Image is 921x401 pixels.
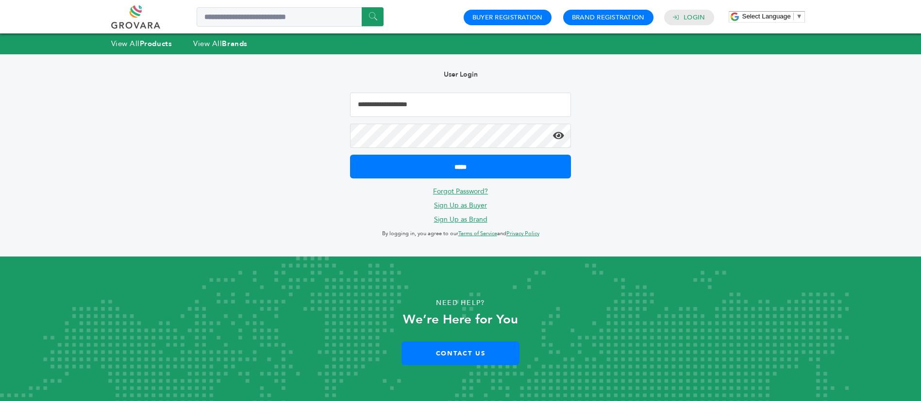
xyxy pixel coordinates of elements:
[403,311,518,328] strong: We’re Here for You
[140,39,172,48] strong: Products
[46,296,875,310] p: Need Help?
[684,13,705,22] a: Login
[506,230,539,237] a: Privacy Policy
[742,13,803,20] a: Select Language​
[350,228,570,240] p: By logging in, you agree to our and
[434,201,487,210] a: Sign Up as Buyer
[572,13,645,22] a: Brand Registration
[111,39,172,48] a: View AllProducts
[793,13,794,20] span: ​
[444,70,478,79] b: User Login
[472,13,543,22] a: Buyer Registration
[434,215,487,224] a: Sign Up as Brand
[350,93,570,117] input: Email Address
[222,39,247,48] strong: Brands
[458,230,497,237] a: Terms of Service
[197,7,384,27] input: Search a product or brand...
[402,341,519,365] a: Contact Us
[742,13,791,20] span: Select Language
[796,13,803,20] span: ▼
[350,124,570,148] input: Password
[193,39,248,48] a: View AllBrands
[433,187,488,196] a: Forgot Password?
